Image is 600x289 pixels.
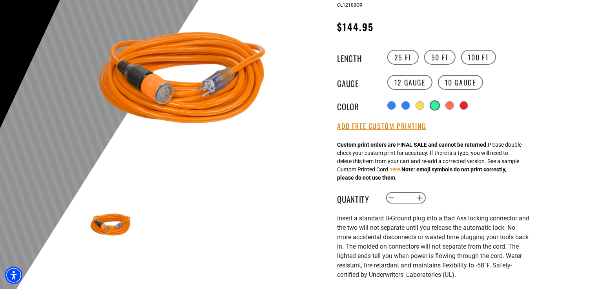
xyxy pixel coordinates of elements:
legend: Length [337,52,377,62]
div: Accessibility Menu [5,267,22,284]
span: CL12100OR [337,2,363,8]
legend: Color [337,100,377,111]
strong: Note: emoji symbols do not print correctly, please do not use them. [337,166,507,181]
label: 25 FT [387,50,419,65]
label: 12 Gauge [387,75,432,90]
button: Add Free Custom Printing [337,122,427,131]
span: $144.95 [337,20,374,34]
label: Quantity [337,193,377,203]
label: 10 Gauge [438,75,483,90]
span: nsert a standard U-Ground plug into a Bad Ass locking connector and the two will not separate unt... [337,214,530,278]
img: orange [88,203,133,248]
label: 100 FT [461,50,496,65]
div: Please double check your custom print for accuracy. If there is a typo, you will need to delete t... [337,141,522,182]
strong: Custom print orders are FINAL SALE and cannot be returned. [337,142,488,148]
legend: Gauge [337,77,377,87]
button: here [390,165,400,174]
label: 50 FT [424,50,456,65]
div: I [337,214,530,289]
